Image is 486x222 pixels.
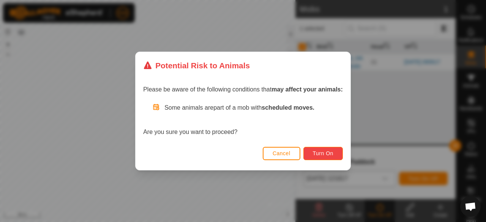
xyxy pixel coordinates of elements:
button: Cancel [263,147,300,160]
strong: scheduled moves. [262,104,314,111]
span: Turn On [313,150,333,156]
p: Some animals are [164,103,343,112]
div: Open chat [460,196,481,217]
div: Potential Risk to Animals [143,60,250,71]
span: Please be aware of the following conditions that [143,86,343,93]
span: Cancel [273,150,290,156]
strong: may affect your animals: [271,86,343,93]
button: Turn On [303,147,343,160]
span: part of a mob with [213,104,314,111]
div: Are you sure you want to proceed? [143,103,343,137]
